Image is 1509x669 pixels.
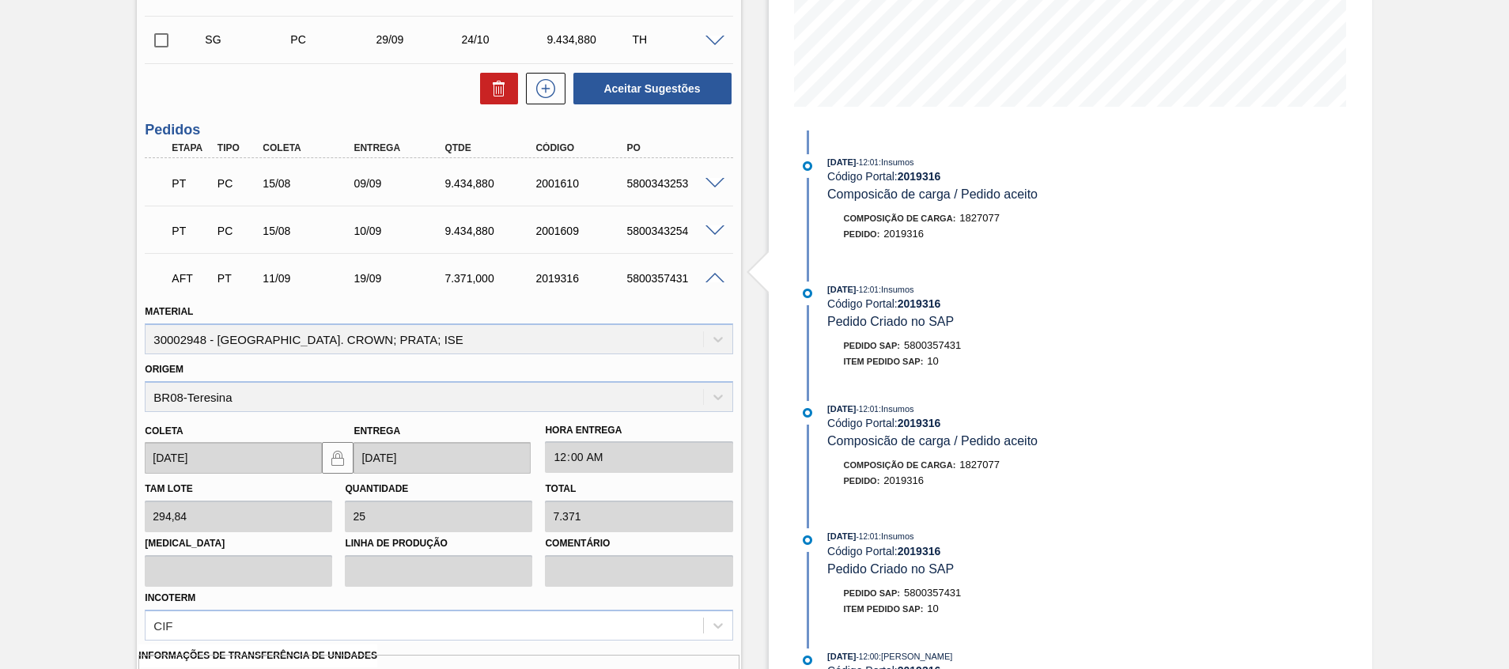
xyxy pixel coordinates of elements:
div: Coleta [259,142,361,153]
div: Nova sugestão [518,73,565,104]
label: [MEDICAL_DATA] [145,532,332,555]
span: Pedido : [844,229,880,239]
span: 1827077 [959,212,1000,224]
div: Aceitar Sugestões [565,71,733,106]
span: 10 [927,603,938,614]
span: 2019316 [883,474,924,486]
div: 2019316 [531,272,633,285]
label: Hora Entrega [545,419,732,442]
span: Composição de Carga : [844,460,956,470]
label: Entrega [354,425,400,437]
span: Pedido : [844,476,880,486]
span: Composição de Carga : [844,214,956,223]
span: - 12:01 [857,405,879,414]
span: [DATE] [827,157,856,167]
div: 29/09/2025 [372,33,467,46]
div: Código [531,142,633,153]
div: Pedido em Trânsito [168,166,215,201]
div: Pedido de Compra [214,225,261,237]
img: atual [803,408,812,418]
div: Sugestão Criada [201,33,296,46]
label: Coleta [145,425,183,437]
span: [DATE] [827,652,856,661]
strong: 2019316 [898,297,941,310]
div: 5800357431 [622,272,724,285]
img: atual [803,161,812,171]
p: PT [172,225,211,237]
div: 19/09/2025 [350,272,452,285]
div: Código Portal: [827,545,1203,557]
span: : Insumos [879,531,914,541]
div: 2001609 [531,225,633,237]
div: 24/10/2025 [457,33,552,46]
div: 9.434,880 [441,177,543,190]
div: Entrega [350,142,452,153]
label: Tam lote [145,483,192,494]
button: Aceitar Sugestões [573,73,732,104]
p: PT [172,177,211,190]
span: - 12:00 [857,652,879,661]
span: Pedido Criado no SAP [827,315,954,328]
span: Item pedido SAP: [844,357,924,366]
span: Pedido SAP: [844,341,901,350]
div: 9.434,880 [441,225,543,237]
span: 10 [927,355,938,367]
img: atual [803,289,812,298]
div: Pedido de Compra [286,33,381,46]
div: Código Portal: [827,170,1203,183]
div: 2001610 [531,177,633,190]
div: 9.434,880 [543,33,637,46]
div: 7.371,000 [441,272,543,285]
span: Composicão de carga / Pedido aceito [827,434,1038,448]
img: locked [328,448,347,467]
span: - 12:01 [857,532,879,541]
div: Código Portal: [827,297,1203,310]
span: [DATE] [827,285,856,294]
label: Comentário [545,532,732,555]
label: Incoterm [145,592,195,603]
span: - 12:01 [857,285,879,294]
img: atual [803,535,812,545]
p: AFT [172,272,211,285]
div: TH [628,33,723,46]
span: Pedido Criado no SAP [827,562,954,576]
span: 2019316 [883,228,924,240]
div: Pedido de Transferência [214,272,261,285]
div: Excluir Sugestões [472,73,518,104]
img: atual [803,656,812,665]
span: - 12:01 [857,158,879,167]
label: Quantidade [345,483,408,494]
div: Tipo [214,142,261,153]
div: CIF [153,618,172,632]
div: Etapa [168,142,215,153]
span: Item pedido SAP: [844,604,924,614]
div: PO [622,142,724,153]
strong: 2019316 [898,170,941,183]
div: 10/09/2025 [350,225,452,237]
span: 5800357431 [904,587,961,599]
span: 1827077 [959,459,1000,471]
span: Composicão de carga / Pedido aceito [827,187,1038,201]
span: [DATE] [827,531,856,541]
label: Informações de Transferência de Unidades [138,644,377,667]
span: Pedido SAP: [844,588,901,598]
span: : Insumos [879,157,914,167]
strong: 2019316 [898,545,941,557]
div: 15/08/2025 [259,177,361,190]
div: Pedido de Compra [214,177,261,190]
div: 09/09/2025 [350,177,452,190]
span: : [PERSON_NAME] [879,652,953,661]
label: Linha de Produção [345,532,532,555]
div: 5800343253 [622,177,724,190]
div: 11/09/2025 [259,272,361,285]
input: dd/mm/yyyy [145,442,322,474]
div: Pedido em Trânsito [168,214,215,248]
div: Código Portal: [827,417,1203,429]
div: Qtde [441,142,543,153]
input: dd/mm/yyyy [354,442,531,474]
div: 5800343254 [622,225,724,237]
span: [DATE] [827,404,856,414]
label: Origem [145,364,183,375]
label: Material [145,306,193,317]
span: 5800357431 [904,339,961,351]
